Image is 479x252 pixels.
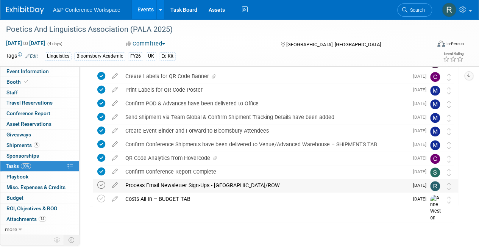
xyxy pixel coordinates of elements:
[128,52,143,60] div: FY26
[0,224,79,235] a: more
[108,141,122,148] a: edit
[430,154,440,164] img: Christine Ritchlin
[0,203,79,214] a: ROI, Objectives & ROO
[6,100,53,106] span: Travel Reservations
[108,168,122,175] a: edit
[3,23,425,36] div: Poetics And Linguistics Association (PALA 2025)
[6,174,28,180] span: Playbook
[0,140,79,150] a: Shipments3
[0,119,79,129] a: Asset Reservations
[108,114,122,121] a: edit
[0,214,79,224] a: Attachments14
[45,52,72,60] div: Linguistics
[6,79,30,85] span: Booth
[447,196,451,203] i: Move task
[413,101,430,106] span: [DATE]
[0,151,79,161] a: Sponsorships
[122,152,409,164] div: QR Code Analytics from Hovercode
[6,52,38,61] td: Tags
[24,80,28,84] i: Booth reservation complete
[447,128,451,135] i: Move task
[413,155,430,161] span: [DATE]
[430,86,440,95] img: Matt Hambridge
[6,142,39,148] span: Shipments
[6,184,66,190] span: Misc. Expenses & Credits
[430,127,440,136] img: Matt Hambridge
[413,128,430,133] span: [DATE]
[34,142,39,148] span: 3
[407,7,425,13] span: Search
[0,161,79,171] a: Tasks90%
[122,193,409,205] div: Costs All In – BUDGET TAB
[413,169,430,174] span: [DATE]
[6,131,31,138] span: Giveaways
[0,88,79,98] a: Staff
[6,110,50,116] span: Conference Report
[122,124,409,137] div: Create Event Binder and Forward to Bloomsbury Attendees
[430,140,440,150] img: Matt Hambridge
[39,216,46,222] span: 14
[443,52,463,56] div: Event Rating
[122,179,409,192] div: Process Email Newsletter Sign-Ups - [GEOGRAPHIC_DATA]/ROW
[122,111,409,124] div: Send shipment via Team Global & Confirm Shipment Tracking Details have been added
[51,235,64,245] td: Personalize Event Tab Strip
[6,195,23,201] span: Budget
[447,183,451,190] i: Move task
[122,165,409,178] div: Confirm Conference Report Complete
[447,169,451,176] i: Move task
[6,68,49,74] span: Event Information
[108,182,122,189] a: edit
[0,182,79,193] a: Misc. Expenses & Credits
[447,87,451,94] i: Move task
[0,98,79,108] a: Travel Reservations
[6,121,51,127] span: Asset Reservations
[0,66,79,77] a: Event Information
[413,87,430,92] span: [DATE]
[447,114,451,122] i: Move task
[159,52,176,60] div: Ed Kit
[6,6,44,14] img: ExhibitDay
[6,153,39,159] span: Sponsorships
[47,41,62,46] span: (4 days)
[6,163,31,169] span: Tasks
[413,114,430,120] span: [DATE]
[0,130,79,140] a: Giveaways
[447,155,451,163] i: Move task
[122,97,409,110] div: Confirm POD & Advances have been delivered to Office
[442,3,456,17] img: Rhianna Blackburn
[447,142,451,149] i: Move task
[108,155,122,161] a: edit
[6,205,57,211] span: ROI, Objectives & ROO
[108,100,122,107] a: edit
[430,72,440,82] img: Christine Ritchlin
[122,138,409,151] div: Confirm Conference Shipments have been delivered to Venue/Advanced Warehouse – SHIPMENTS TAB
[108,196,122,202] a: edit
[5,226,17,232] span: more
[122,83,409,96] div: Print Labels for QR Code Poster
[413,183,430,188] span: [DATE]
[446,41,464,47] div: In-Person
[397,39,464,51] div: Event Format
[413,196,430,202] span: [DATE]
[430,99,440,109] img: Matt Hambridge
[122,70,409,83] div: Create Labels for QR Code Banner
[447,74,451,81] i: Move task
[0,108,79,119] a: Conference Report
[6,89,18,95] span: Staff
[64,235,80,245] td: Toggle Event Tabs
[397,3,432,17] a: Search
[286,42,381,47] span: [GEOGRAPHIC_DATA], [GEOGRAPHIC_DATA]
[430,195,442,222] img: Anne Weston
[413,74,430,79] span: [DATE]
[430,113,440,123] img: Matt Hambridge
[25,53,38,59] a: Edit
[123,40,168,48] button: Committed
[22,40,29,46] span: to
[108,127,122,134] a: edit
[447,101,451,108] i: Move task
[74,52,125,60] div: Bloomsbury Academic
[430,181,440,191] img: Rhianna Blackburn
[53,7,120,13] span: A&P Conference Workspace
[21,163,31,169] span: 90%
[108,86,122,93] a: edit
